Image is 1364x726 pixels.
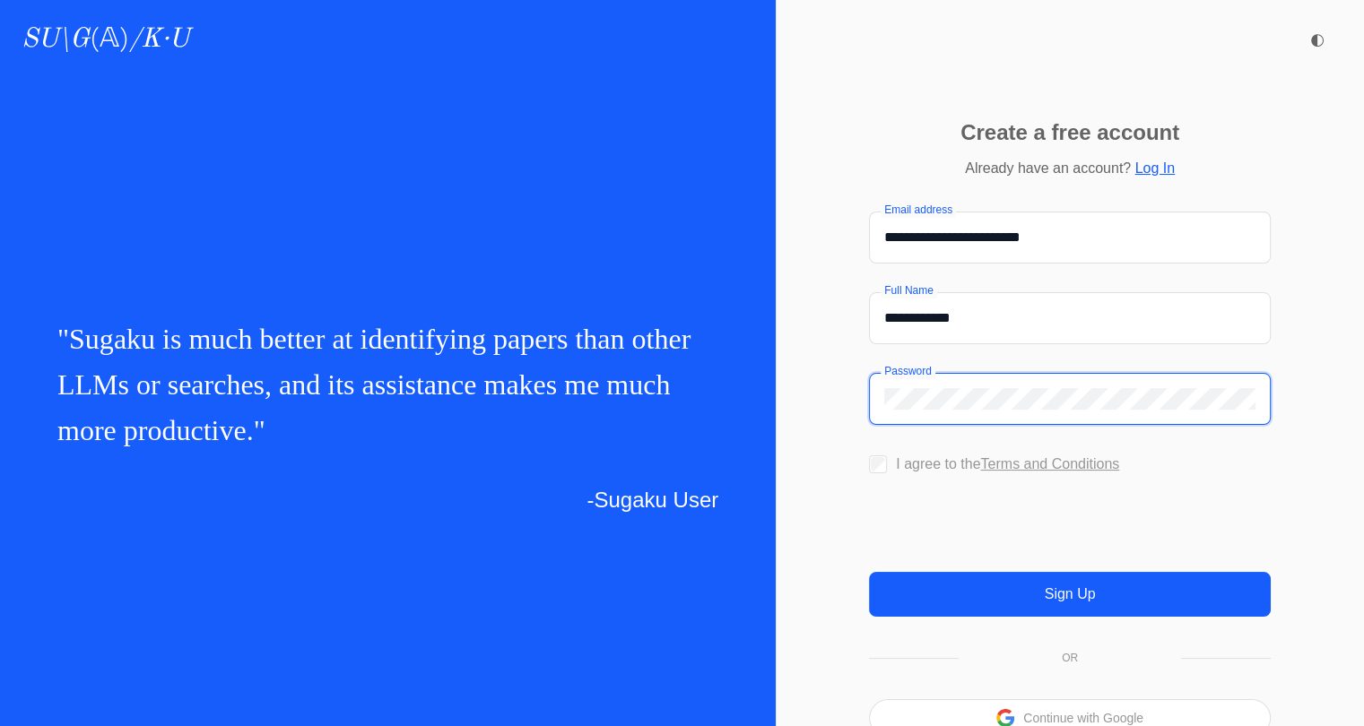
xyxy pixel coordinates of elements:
[980,456,1119,471] a: Terms and Conditions
[57,316,718,454] p: " "
[57,323,691,446] span: Sugaku is much better at identifying papers than other LLMs or searches, and its assistance makes...
[1062,653,1078,663] p: OR
[965,160,1131,176] span: Already have an account?
[1023,712,1143,724] button: Continue with Google
[1135,160,1175,176] a: Log In
[129,26,189,53] i: /K·U
[869,572,1271,617] button: Sign Up
[896,456,1119,471] label: I agree to the
[1310,31,1325,48] span: ◐
[22,26,90,53] i: SU\G
[57,483,718,517] p: -Sugaku User
[22,23,189,56] a: SU\G(𝔸)/K·U
[960,122,1179,143] p: Create a free account
[1299,22,1335,57] button: ◐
